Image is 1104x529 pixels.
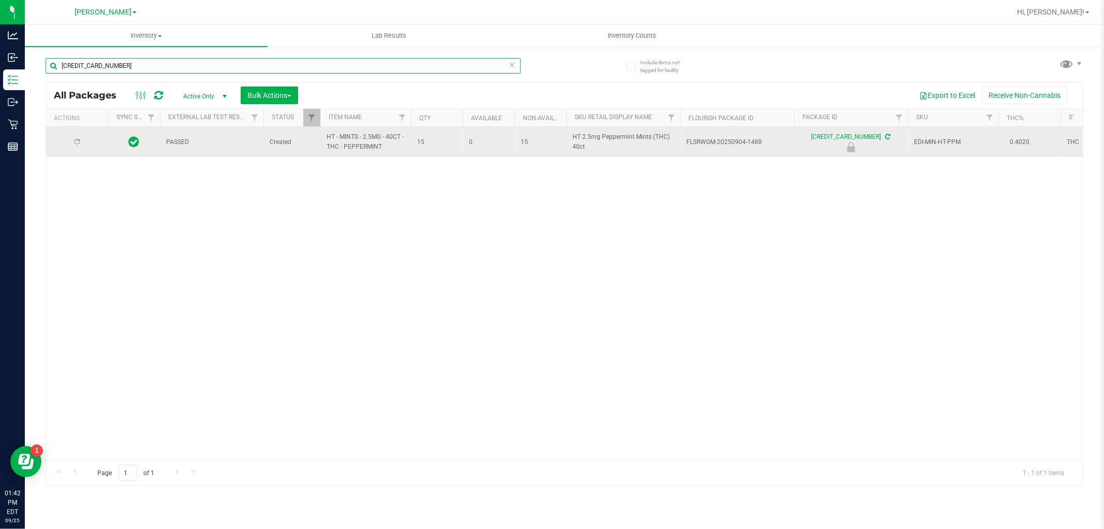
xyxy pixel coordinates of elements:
[246,109,263,126] a: Filter
[272,113,294,121] a: Status
[129,135,140,149] span: In Sync
[143,109,160,126] a: Filter
[640,59,692,74] span: Include items not tagged for facility
[510,25,753,47] a: Inventory Counts
[419,115,431,122] a: Qty
[1017,8,1084,16] span: Hi, [PERSON_NAME]!
[8,30,18,40] inline-svg: Analytics
[8,97,18,107] inline-svg: Outbound
[417,137,457,147] span: 15
[884,133,891,140] span: Sync from Compliance System
[1007,115,1024,122] a: THC%
[241,87,298,104] button: Bulk Actions
[46,58,521,74] input: Search Package ID, Item Name, SKU, Lot or Part Number...
[25,31,268,40] span: Inventory
[166,137,257,147] span: PASSED
[471,115,502,122] a: Available
[75,8,131,17] span: [PERSON_NAME]
[329,113,362,121] a: Item Name
[8,119,18,130] inline-svg: Retail
[5,489,20,517] p: 01:42 PM EDT
[5,517,20,524] p: 09/25
[10,446,41,477] iframe: Resource center
[119,465,137,481] input: 1
[686,137,788,147] span: FLSRWGM-20250904-1488
[688,115,754,122] a: Flourish Package ID
[981,109,998,126] a: Filter
[792,142,909,152] div: Newly Received
[54,90,127,101] span: All Packages
[31,445,43,457] iframe: Resource center unread badge
[89,465,163,481] span: Page of 1
[916,113,928,121] a: SKU
[116,113,156,121] a: Sync Status
[982,87,1067,104] button: Receive Non-Cannabis
[802,113,837,121] a: Package ID
[1005,135,1035,150] span: 0.4020
[358,31,420,40] span: Lab Results
[912,87,982,104] button: Export to Excel
[25,25,268,47] a: Inventory
[1069,113,1090,121] a: Strain
[303,109,320,126] a: Filter
[8,75,18,85] inline-svg: Inventory
[521,137,560,147] span: 15
[168,113,249,121] a: External Lab Test Result
[394,109,411,126] a: Filter
[327,132,405,152] span: HT - MINTS - 2.5MG - 40CT - THC - PEPPERMINT
[663,109,680,126] a: Filter
[268,25,510,47] a: Lab Results
[8,52,18,63] inline-svg: Inbound
[812,133,881,140] a: [CREDIT_CARD_NUMBER]
[594,31,670,40] span: Inventory Counts
[575,113,652,121] a: Sku Retail Display Name
[247,91,291,99] span: Bulk Actions
[523,115,569,122] a: Non-Available
[914,137,992,147] span: EDI-MIN-HT-PPM
[1014,465,1072,480] span: 1 - 1 of 1 items
[8,141,18,152] inline-svg: Reports
[891,109,908,126] a: Filter
[469,137,508,147] span: 0
[509,58,516,72] span: Clear
[572,132,674,152] span: HT 2.5mg Peppermint Mints (THC) 40ct
[270,137,314,147] span: Created
[54,115,104,122] div: Actions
